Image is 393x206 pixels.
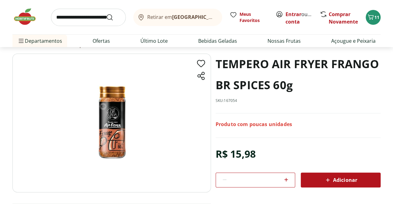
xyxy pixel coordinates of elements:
[17,33,25,48] button: Menu
[267,37,301,45] a: Nossas Frutas
[286,11,301,18] a: Entrar
[286,11,320,25] a: Criar conta
[172,14,277,20] b: [GEOGRAPHIC_DATA]/[GEOGRAPHIC_DATA]
[7,42,20,48] a: Início
[324,176,357,184] span: Adicionar
[216,54,381,96] h1: TEMPERO AIR FRYER FRANGO BR SPICES 60g
[69,42,131,48] a: Temperos e Condimentos
[216,98,237,103] p: SKU: 167054
[106,14,121,21] button: Submit Search
[301,173,381,187] button: Adicionar
[216,145,256,163] div: R$ 15,98
[17,33,62,48] span: Departamentos
[216,121,292,128] p: Produto com poucas unidades
[240,11,268,24] span: Meus Favoritos
[93,37,110,45] a: Ofertas
[331,37,376,45] a: Açougue e Peixaria
[147,14,216,20] span: Retirar em
[198,37,237,45] a: Bebidas Geladas
[133,9,222,26] button: Retirar em[GEOGRAPHIC_DATA]/[GEOGRAPHIC_DATA]
[12,7,43,26] img: Hortifruti
[286,11,313,25] span: ou
[329,11,358,25] a: Comprar Novamente
[140,37,168,45] a: Último Lote
[374,14,379,20] span: 11
[230,11,268,24] a: Meus Favoritos
[12,54,211,192] img: Tempero para Air Fryer Frango Br Spices 60g
[51,9,126,26] input: search
[366,10,381,25] button: Carrinho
